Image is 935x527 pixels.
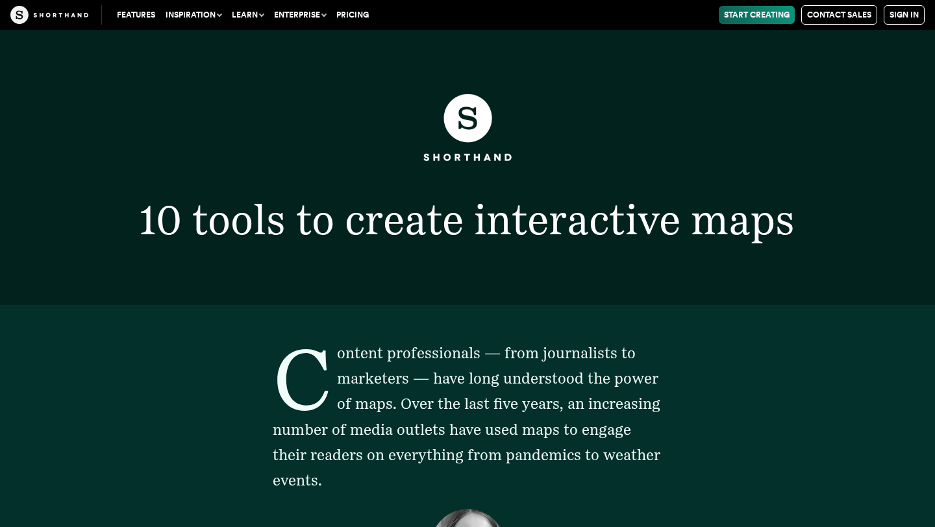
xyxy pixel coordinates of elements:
button: Inspiration [160,6,227,24]
a: Sign in [884,5,925,25]
span: Content professionals — from journalists to marketers — have long understood the power of maps. O... [273,344,660,489]
a: Contact Sales [801,5,877,25]
h1: 10 tools to create interactive maps [99,199,835,241]
a: Features [112,6,160,24]
button: Enterprise [269,6,331,24]
a: Start Creating [719,6,795,24]
button: Learn [227,6,269,24]
img: The Craft [10,6,88,24]
a: Pricing [331,6,374,24]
